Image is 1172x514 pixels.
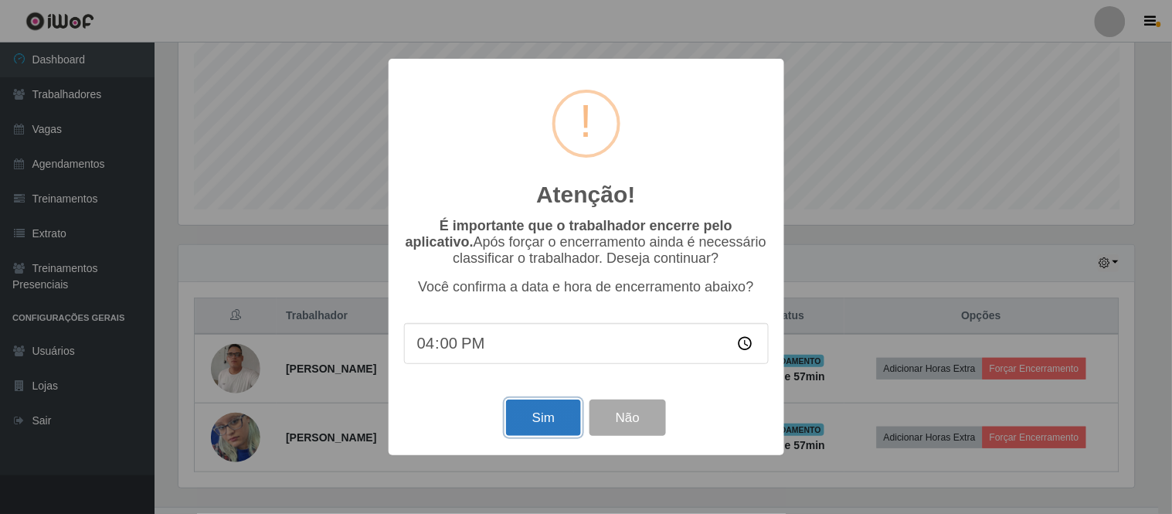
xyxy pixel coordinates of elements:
[536,181,635,209] h2: Atenção!
[404,279,769,295] p: Você confirma a data e hora de encerramento abaixo?
[404,218,769,267] p: Após forçar o encerramento ainda é necessário classificar o trabalhador. Deseja continuar?
[506,400,581,436] button: Sim
[589,400,666,436] button: Não
[406,218,732,250] b: É importante que o trabalhador encerre pelo aplicativo.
